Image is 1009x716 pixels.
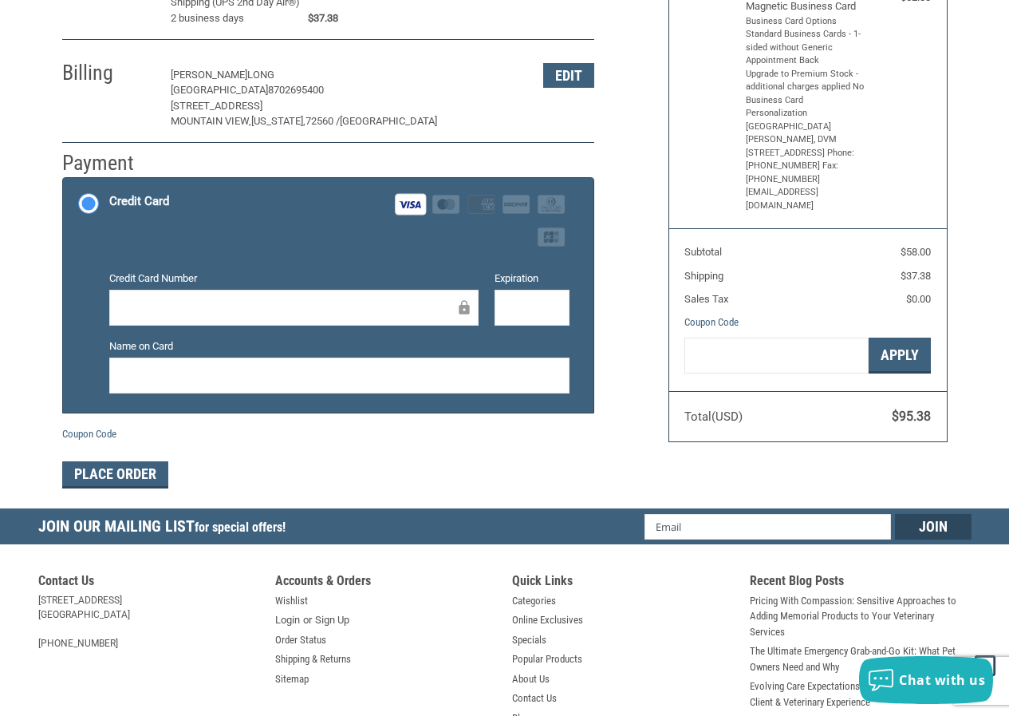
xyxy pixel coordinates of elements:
[268,84,324,96] span: 8702695400
[684,316,739,328] a: Coupon Code
[901,246,931,258] span: $58.00
[294,612,321,628] span: or
[512,573,734,593] h5: Quick Links
[512,671,550,687] a: About Us
[512,651,582,667] a: Popular Products
[746,94,865,213] li: Business Card Personalization [GEOGRAPHIC_DATA] [PERSON_NAME], DVM [STREET_ADDRESS] Phone: [PHONE...
[901,270,931,282] span: $37.38
[512,690,557,706] a: Contact Us
[750,643,972,674] a: The Ultimate Emergency Grab-and-Go Kit: What Pet Owners Need and Why
[684,293,728,305] span: Sales Tax
[684,270,723,282] span: Shipping
[109,338,570,354] label: Name on Card
[895,514,972,540] input: Join
[195,520,286,535] span: for special offers!
[275,671,309,687] a: Sitemap
[892,409,931,424] span: $95.38
[62,461,168,489] button: Place Order
[171,100,262,112] span: [STREET_ADDRESS]
[684,246,722,258] span: Subtotal
[38,593,260,651] address: [STREET_ADDRESS] [GEOGRAPHIC_DATA] [PHONE_NUMBER]
[684,409,743,424] span: Total (USD)
[300,10,338,26] span: $37.38
[38,573,260,593] h5: Contact Us
[109,271,479,287] label: Credit Card Number
[275,632,326,648] a: Order Status
[859,656,993,704] button: Chat with us
[684,338,869,374] input: Gift Certificate or Coupon Code
[275,573,497,593] h5: Accounts & Orders
[869,338,931,374] button: Apply
[543,63,594,88] button: Edit
[171,115,251,127] span: MOUNTAIN VIEW,
[906,293,931,305] span: $0.00
[746,15,865,68] li: Business Card Options Standard Business Cards - 1-sided without Generic Appointment Back
[644,514,891,540] input: Email
[62,150,156,176] h2: Payment
[512,593,556,609] a: Categories
[171,10,300,26] span: 2 business days
[750,593,972,640] a: Pricing With Compassion: Sensitive Approaches to Adding Memorial Products to Your Veterinary Serv...
[305,115,340,127] span: 72560 /
[275,612,300,628] a: Login
[746,68,865,94] li: Upgrade to Premium Stock - additional charges applied No
[750,678,972,710] a: Evolving Care Expectations: Ways to Enhance the Client & Veterinary Experience
[251,115,305,127] span: [US_STATE],
[275,651,351,667] a: Shipping & Returns
[512,632,546,648] a: Specials
[109,188,169,215] div: Credit Card
[750,573,972,593] h5: Recent Blog Posts
[899,671,985,689] span: Chat with us
[495,271,570,287] label: Expiration
[171,69,247,81] span: [PERSON_NAME]
[512,612,583,628] a: Online Exclusives
[62,60,156,86] h2: Billing
[247,69,274,81] span: LONG
[275,593,308,609] a: Wishlist
[340,115,437,127] span: [GEOGRAPHIC_DATA]
[171,84,268,96] span: [GEOGRAPHIC_DATA]
[315,612,349,628] a: Sign Up
[38,508,294,549] h5: Join Our Mailing List
[62,428,116,440] a: Coupon Code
